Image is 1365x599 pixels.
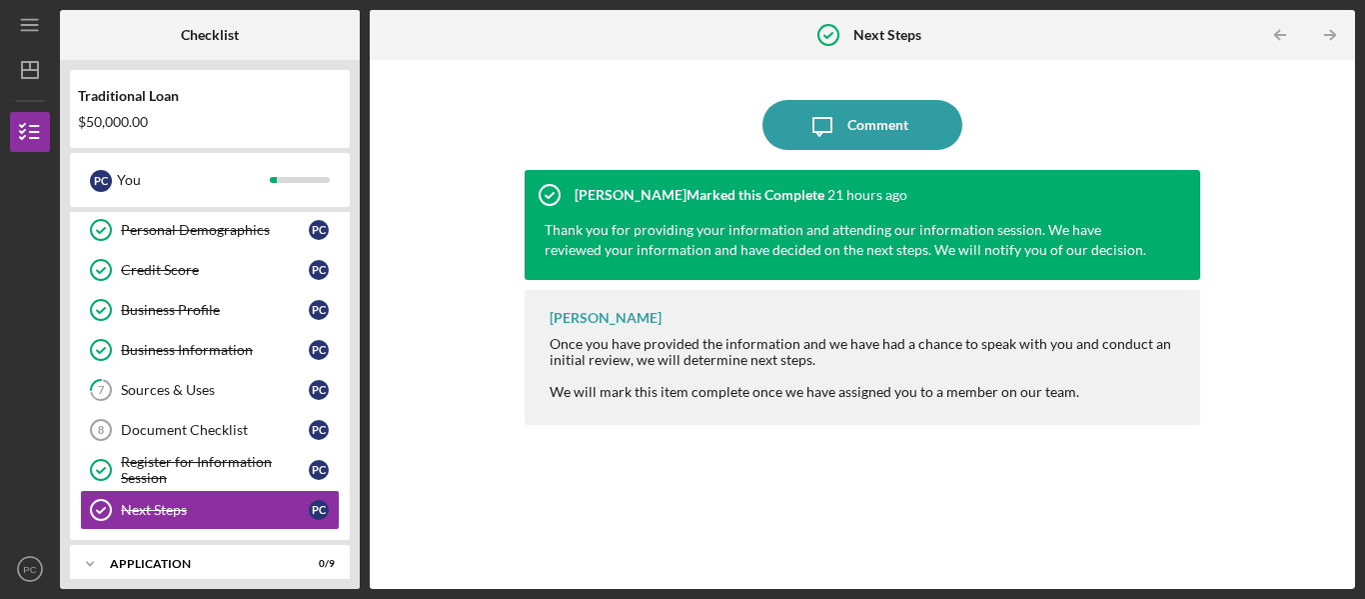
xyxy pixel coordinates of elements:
div: [PERSON_NAME] Marked this Complete [575,187,824,203]
tspan: 7 [98,384,105,397]
div: Thank you for providing your information and attending our information session. We have reviewed ... [545,220,1160,260]
div: P C [309,220,329,240]
b: Checklist [181,27,239,43]
div: Personal Demographics [121,222,309,238]
div: Comment [847,100,908,150]
button: PC [10,549,50,589]
div: Traditional Loan [78,88,342,104]
div: 0 / 9 [299,558,335,570]
div: P C [309,260,329,280]
div: P C [90,170,112,192]
button: Comment [762,100,962,150]
a: Personal DemographicsPC [80,210,340,250]
div: We will mark this item complete once we have assigned you to a member on our team. [550,384,1180,400]
div: You [117,163,270,197]
tspan: 8 [98,424,104,436]
b: Next Steps [853,27,921,43]
div: Next Steps [121,502,309,518]
div: Business Profile [121,302,309,318]
a: Register for Information SessionPC [80,450,340,490]
div: Credit Score [121,262,309,278]
div: Register for Information Session [121,454,309,486]
div: Once you have provided the information and we have had a chance to speak with you and conduct an ... [550,336,1180,368]
a: Next StepsPC [80,490,340,530]
div: P C [309,380,329,400]
a: Business ProfilePC [80,290,340,330]
div: P C [309,300,329,320]
div: P C [309,340,329,360]
a: 8Document ChecklistPC [80,410,340,450]
a: 7Sources & UsesPC [80,370,340,410]
div: Application [110,558,285,570]
div: Document Checklist [121,422,309,438]
div: Business Information [121,342,309,358]
div: $50,000.00 [78,114,342,130]
text: PC [23,564,36,575]
div: P C [309,500,329,520]
div: Sources & Uses [121,382,309,398]
a: Business InformationPC [80,330,340,370]
div: P C [309,460,329,480]
div: P C [309,420,329,440]
div: [PERSON_NAME] [550,310,662,326]
time: 2025-10-08 13:59 [827,187,907,203]
a: Credit ScorePC [80,250,340,290]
